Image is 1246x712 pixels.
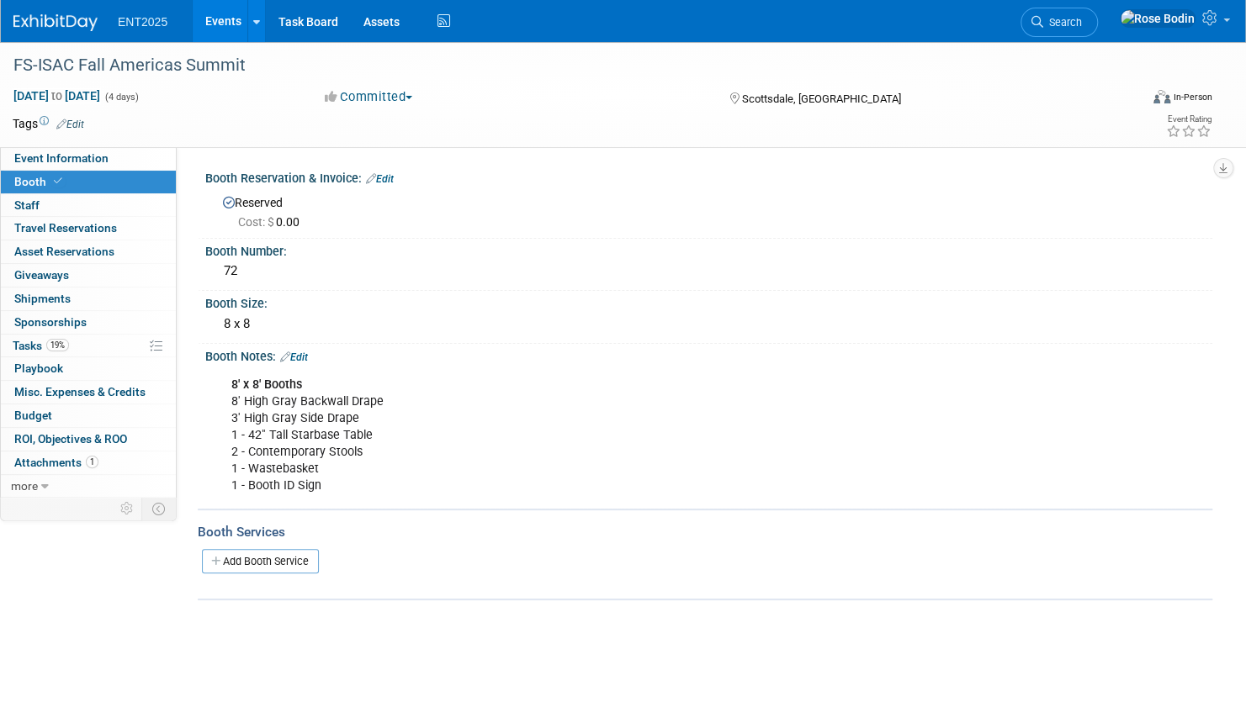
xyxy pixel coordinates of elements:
a: Booth [1,171,176,193]
span: 19% [46,339,69,351]
span: Search [1043,16,1082,29]
span: [DATE] [DATE] [13,88,101,103]
span: (4 days) [103,92,139,103]
a: Giveaways [1,264,176,287]
a: Shipments [1,287,176,310]
span: Cost: $ [238,215,276,229]
a: Edit [366,173,394,185]
span: Tasks [13,339,69,352]
td: Tags [13,115,84,132]
div: FS-ISAC Fall Americas Summit [8,50,1111,81]
a: Asset Reservations [1,240,176,263]
a: Budget [1,404,176,427]
b: 8' x 8' Booths [231,377,302,392]
span: ENT2025 [118,15,167,29]
span: Giveaways [14,268,69,282]
td: Toggle Event Tabs [142,498,177,519]
td: Personalize Event Tab Strip [113,498,142,519]
div: Reserved [218,190,1200,230]
button: Committed [319,88,419,106]
a: Staff [1,194,176,217]
span: Scottsdale, [GEOGRAPHIC_DATA] [741,92,900,105]
span: Sponsorships [14,315,87,329]
div: Booth Notes: [205,344,1212,366]
div: 72 [218,258,1200,284]
div: Booth Services [198,523,1212,541]
span: Shipments [14,292,71,305]
span: 0.00 [238,215,306,229]
span: Travel Reservations [14,221,117,235]
span: Playbook [14,361,63,375]
div: Booth Number: [205,239,1212,260]
span: Staff [14,198,40,212]
span: ROI, Objectives & ROO [14,432,127,446]
a: Tasks19% [1,335,176,357]
span: Attachments [14,456,98,469]
a: Sponsorships [1,311,176,334]
a: Add Booth Service [202,549,319,573]
a: Edit [56,119,84,130]
span: to [49,89,65,103]
div: 8' High Gray Backwall Drape 3' High Gray Side Drape 1 - 42" Tall Starbase Table 2 - Contemporary ... [220,368,1019,504]
img: ExhibitDay [13,14,98,31]
div: Booth Size: [205,291,1212,312]
div: In-Person [1173,91,1212,103]
img: Format-Inperson.png [1153,90,1170,103]
a: Edit [280,351,308,363]
a: Travel Reservations [1,217,176,240]
a: Misc. Expenses & Credits [1,381,176,403]
span: Booth [14,175,66,188]
div: 8 x 8 [218,311,1200,337]
span: Asset Reservations [14,245,114,258]
a: Attachments1 [1,451,176,474]
span: Budget [14,409,52,422]
a: Playbook [1,357,176,380]
span: more [11,479,38,493]
div: Booth Reservation & Invoice: [205,166,1212,187]
span: Misc. Expenses & Credits [14,385,146,398]
span: Event Information [14,151,109,165]
a: Search [1021,8,1098,37]
img: Rose Bodin [1120,9,1196,28]
span: 1 [86,456,98,468]
div: Event Format [1033,87,1212,113]
i: Booth reservation complete [54,177,62,186]
a: ROI, Objectives & ROO [1,428,176,451]
a: more [1,475,176,498]
div: Event Rating [1166,115,1212,124]
a: Event Information [1,147,176,170]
